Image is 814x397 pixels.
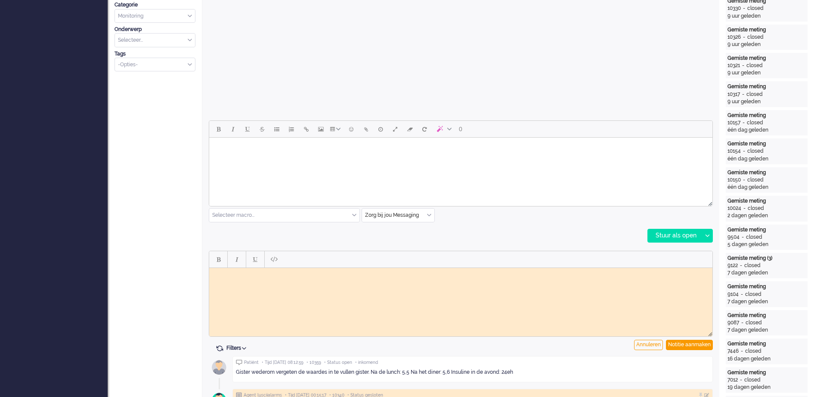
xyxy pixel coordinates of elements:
[727,326,806,334] div: 7 dagen geleden
[355,360,378,366] span: • inkomend
[746,319,762,326] div: closed
[727,26,806,34] div: Gemiste meting
[747,148,764,155] div: closed
[727,140,806,148] div: Gemiste meting
[727,319,739,326] div: 9087
[209,268,712,329] iframe: Rich Text Area
[328,122,344,136] button: Table
[727,283,806,290] div: Gemiste meting
[727,197,806,205] div: Gemiste meting
[744,376,761,384] div: closed
[269,122,284,136] button: Bullet list
[727,98,806,105] div: 9 uur geleden
[211,252,226,267] button: Bold
[240,122,255,136] button: Underline
[226,345,249,351] span: Filters
[115,58,195,72] div: Select Tags
[727,62,740,69] div: 10321
[705,198,712,206] div: Resize
[741,176,747,184] div: -
[741,148,747,155] div: -
[208,357,230,378] img: avatar
[344,122,359,136] button: Emoticons
[727,348,739,355] div: 7446
[727,91,740,98] div: 10317
[455,122,466,136] button: 0
[746,91,763,98] div: closed
[727,376,738,384] div: 7012
[727,291,739,298] div: 9104
[255,122,269,136] button: Strikethrough
[705,329,712,336] div: Resize
[740,234,746,241] div: -
[727,126,806,134] div: één dag geleden
[266,252,281,267] button: Paste plain text
[746,234,762,241] div: closed
[727,298,806,305] div: 7 dagen geleden
[727,384,806,391] div: 19 dagen geleden
[459,126,462,132] span: 0
[727,205,741,212] div: 10024
[236,369,709,376] div: Gister wederom vergeten de waardes in te vullen gister. Na de lunch: 5,5 Na het diner: 5,6 Insuli...
[727,55,806,62] div: Gemiste meting
[727,83,806,90] div: Gemiste meting
[648,229,702,242] div: Stuur als open
[727,355,806,363] div: 16 dagen geleden
[746,62,763,69] div: closed
[727,212,806,219] div: 2 dagen geleden
[284,122,299,136] button: Numbered list
[738,262,744,269] div: -
[745,348,761,355] div: closed
[747,176,764,184] div: closed
[236,360,242,365] img: ic_chat_grey.svg
[747,34,764,41] div: closed
[739,291,745,298] div: -
[229,252,244,267] button: Italic
[727,169,806,176] div: Gemiste meting
[745,291,761,298] div: closed
[741,34,747,41] div: -
[727,148,741,155] div: 10154
[748,205,764,212] div: closed
[727,34,741,41] div: 10326
[739,348,745,355] div: -
[666,340,713,350] div: Notitie aanmaken
[747,119,763,126] div: closed
[727,69,806,77] div: 9 uur geleden
[115,1,195,9] div: Categorie
[727,184,806,191] div: één dag geleden
[727,312,806,319] div: Gemiste meting
[738,376,744,384] div: -
[727,262,738,269] div: 9122
[727,119,740,126] div: 10157
[359,122,373,136] button: Add attachment
[741,5,747,12] div: -
[740,62,746,69] div: -
[115,50,195,58] div: Tags
[299,122,313,136] button: Insert/edit link
[226,122,240,136] button: Italic
[727,5,741,12] div: 10330
[741,205,748,212] div: -
[727,176,741,184] div: 10150
[306,360,321,366] span: • 10359
[209,138,712,198] iframe: Rich Text Area
[417,122,432,136] button: Reset content
[432,122,455,136] button: AI
[727,340,806,348] div: Gemiste meting
[727,41,806,48] div: 9 uur geleden
[727,226,806,234] div: Gemiste meting
[727,269,806,277] div: 7 dagen geleden
[740,119,747,126] div: -
[727,241,806,248] div: 5 dagen geleden
[727,255,806,262] div: Gemiste meting (3)
[313,122,328,136] button: Insert/edit image
[740,91,746,98] div: -
[402,122,417,136] button: Clear formatting
[388,122,402,136] button: Fullscreen
[727,112,806,119] div: Gemiste meting
[244,360,259,366] span: Patiënt
[727,155,806,163] div: één dag geleden
[727,369,806,376] div: Gemiste meting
